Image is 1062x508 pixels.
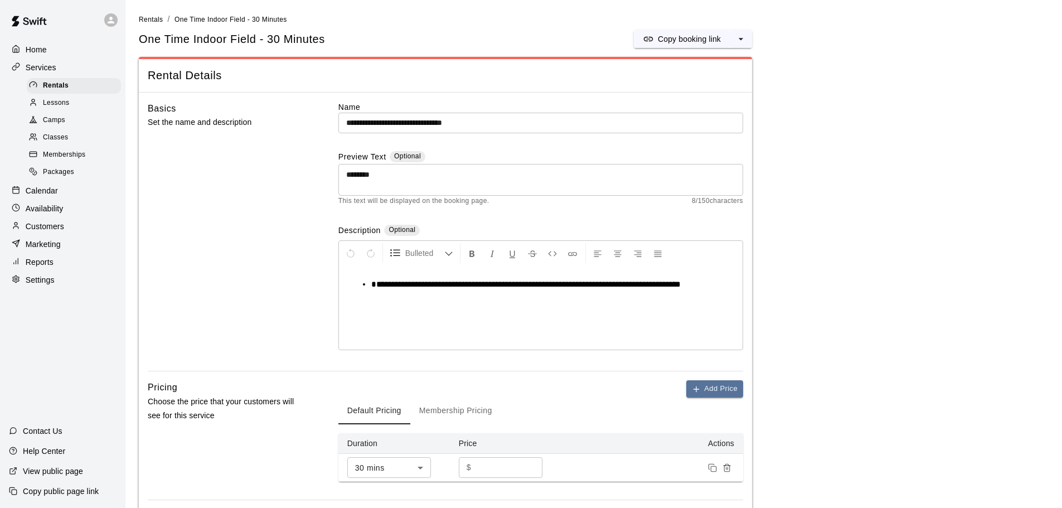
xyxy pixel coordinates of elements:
[563,243,582,263] button: Insert Link
[43,115,65,126] span: Camps
[27,164,125,181] a: Packages
[23,446,65,457] p: Help Center
[26,203,64,214] p: Availability
[705,461,720,475] button: Duplicate price
[9,236,117,253] a: Marketing
[463,243,482,263] button: Format Bold
[148,68,743,83] span: Rental Details
[139,13,1049,26] nav: breadcrumb
[347,457,431,478] div: 30 mins
[338,433,450,454] th: Duration
[523,243,542,263] button: Format Strikethrough
[23,425,62,437] p: Contact Us
[658,33,721,45] p: Copy booking link
[139,16,163,23] span: Rentals
[27,112,125,129] a: Camps
[634,30,752,48] div: split button
[338,398,410,424] button: Default Pricing
[43,149,85,161] span: Memberships
[174,16,287,23] span: One Time Indoor Field - 30 Minutes
[27,113,121,128] div: Camps
[338,151,386,164] label: Preview Text
[405,248,444,259] span: Bulleted List
[26,221,64,232] p: Customers
[148,115,303,129] p: Set the name and description
[9,182,117,199] a: Calendar
[467,462,471,473] p: $
[27,129,125,147] a: Classes
[341,243,360,263] button: Undo
[634,30,730,48] button: Copy booking link
[385,243,458,263] button: Formatting Options
[608,243,627,263] button: Center Align
[139,32,325,47] h5: One Time Indoor Field - 30 Minutes
[648,243,667,263] button: Justify Align
[26,62,56,73] p: Services
[361,243,380,263] button: Redo
[27,78,121,94] div: Rentals
[27,165,121,180] div: Packages
[9,200,117,217] a: Availability
[730,30,752,48] button: select merge strategy
[168,13,170,25] li: /
[26,274,55,286] p: Settings
[9,254,117,270] a: Reports
[27,130,121,146] div: Classes
[27,147,121,163] div: Memberships
[43,132,68,143] span: Classes
[26,257,54,268] p: Reports
[27,147,125,164] a: Memberships
[543,243,562,263] button: Insert Code
[148,395,303,423] p: Choose the price that your customers will see for this service
[692,196,743,207] span: 8 / 150 characters
[389,226,415,234] span: Optional
[628,243,647,263] button: Right Align
[394,152,421,160] span: Optional
[43,80,69,91] span: Rentals
[148,380,177,395] h6: Pricing
[720,461,734,475] button: Remove price
[26,239,61,250] p: Marketing
[9,41,117,58] a: Home
[338,196,489,207] span: This text will be displayed on the booking page.
[27,95,121,111] div: Lessons
[561,433,743,454] th: Actions
[9,59,117,76] a: Services
[23,486,99,497] p: Copy public page link
[410,398,501,424] button: Membership Pricing
[26,44,47,55] p: Home
[338,101,743,113] label: Name
[139,14,163,23] a: Rentals
[43,167,74,178] span: Packages
[9,218,117,235] a: Customers
[686,380,743,398] button: Add Price
[503,243,522,263] button: Format Underline
[27,94,125,112] a: Lessons
[338,225,381,238] label: Description
[588,243,607,263] button: Left Align
[27,77,125,94] a: Rentals
[26,185,58,196] p: Calendar
[450,433,561,454] th: Price
[9,272,117,288] a: Settings
[23,466,83,477] p: View public page
[483,243,502,263] button: Format Italics
[148,101,176,116] h6: Basics
[43,98,70,109] span: Lessons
